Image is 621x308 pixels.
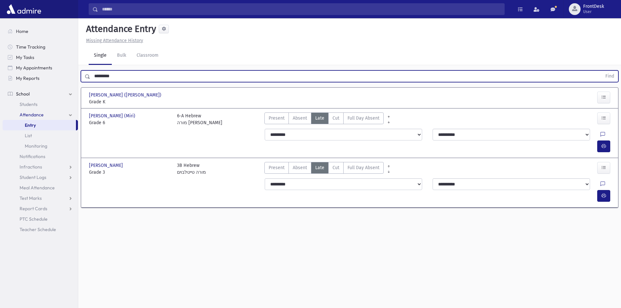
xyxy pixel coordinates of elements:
span: Notifications [20,154,45,159]
a: Missing Attendance History [83,38,143,43]
a: Monitoring [3,141,78,151]
span: Home [16,28,28,34]
span: FrontDesk [583,4,604,9]
span: Late [315,115,324,122]
a: Home [3,26,78,37]
div: AttTypes [264,112,384,126]
span: Cut [333,164,339,171]
span: My Reports [16,75,39,81]
span: Grade 6 [89,119,170,126]
span: Entry [25,122,36,128]
a: Student Logs [3,172,78,183]
span: Infractions [20,164,42,170]
a: Single [89,47,112,65]
a: Test Marks [3,193,78,203]
span: Grade 3 [89,169,170,176]
span: Grade K [89,98,170,105]
a: Attendance [3,110,78,120]
span: User [583,9,604,14]
span: Time Tracking [16,44,45,50]
span: Full Day Absent [347,115,379,122]
span: Students [20,101,37,107]
a: Report Cards [3,203,78,214]
a: Meal Attendance [3,183,78,193]
span: My Appointments [16,65,52,71]
span: PTC Schedule [20,216,48,222]
a: Notifications [3,151,78,162]
span: Full Day Absent [347,164,379,171]
a: PTC Schedule [3,214,78,224]
span: Teacher Schedule [20,227,56,232]
input: Search [98,3,504,15]
span: Cut [333,115,339,122]
span: [PERSON_NAME] (Miri) [89,112,137,119]
span: Meal Attendance [20,185,55,191]
a: My Reports [3,73,78,83]
h5: Attendance Entry [83,23,156,35]
span: Present [269,115,285,122]
a: School [3,89,78,99]
span: Attendance [20,112,44,118]
span: Report Cards [20,206,47,212]
a: My Tasks [3,52,78,63]
span: Present [269,164,285,171]
a: Teacher Schedule [3,224,78,235]
span: Test Marks [20,195,42,201]
a: Time Tracking [3,42,78,52]
a: List [3,130,78,141]
img: AdmirePro [5,3,43,16]
span: List [25,133,32,139]
span: [PERSON_NAME] ([PERSON_NAME]) [89,92,163,98]
div: 6-A Hebrew מורה [PERSON_NAME] [177,112,222,126]
span: Student Logs [20,174,46,180]
a: Bulk [112,47,131,65]
span: Absent [293,164,307,171]
span: Monitoring [25,143,47,149]
a: Classroom [131,47,164,65]
span: School [16,91,30,97]
span: My Tasks [16,54,34,60]
a: Infractions [3,162,78,172]
a: My Appointments [3,63,78,73]
span: [PERSON_NAME] [89,162,124,169]
a: Entry [3,120,76,130]
span: Late [315,164,324,171]
button: Find [601,71,618,82]
u: Missing Attendance History [86,38,143,43]
div: 3B Hebrew מורה טײטלבױם [177,162,206,176]
span: Absent [293,115,307,122]
div: AttTypes [264,162,384,176]
a: Students [3,99,78,110]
